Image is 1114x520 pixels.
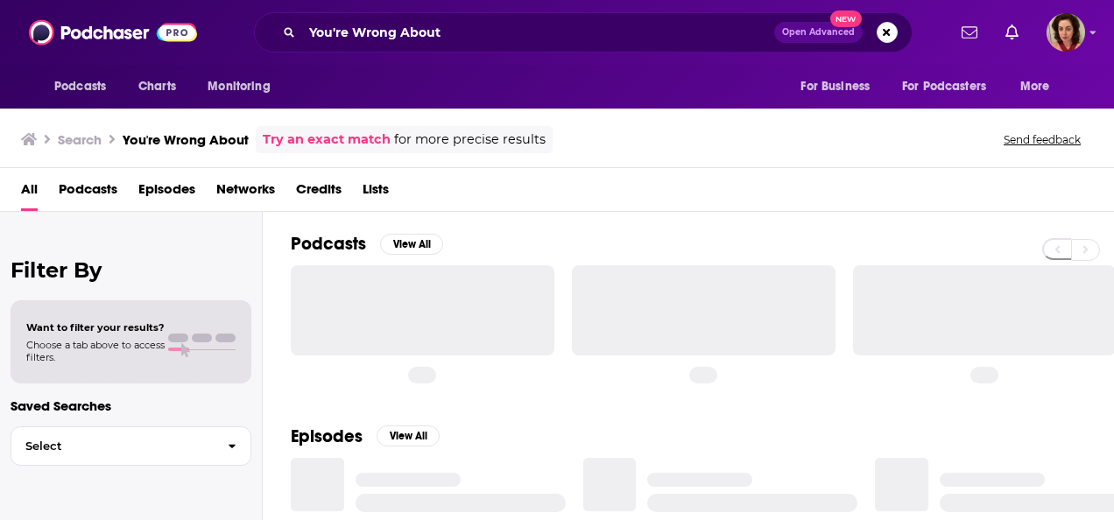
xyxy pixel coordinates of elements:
[59,175,117,211] a: Podcasts
[891,70,1012,103] button: open menu
[998,18,1026,47] a: Show notifications dropdown
[291,233,443,255] a: PodcastsView All
[263,130,391,150] a: Try an exact match
[138,74,176,99] span: Charts
[195,70,293,103] button: open menu
[127,70,187,103] a: Charts
[216,175,275,211] a: Networks
[11,426,251,466] button: Select
[830,11,862,27] span: New
[1047,13,1085,52] span: Logged in as hdrucker
[291,425,363,447] h2: Episodes
[291,233,366,255] h2: Podcasts
[788,70,892,103] button: open menu
[302,18,774,46] input: Search podcasts, credits, & more...
[363,175,389,211] a: Lists
[26,321,165,334] span: Want to filter your results?
[955,18,984,47] a: Show notifications dropdown
[394,130,546,150] span: for more precise results
[774,22,863,43] button: Open AdvancedNew
[1020,74,1050,99] span: More
[138,175,195,211] a: Episodes
[782,28,855,37] span: Open Advanced
[380,234,443,255] button: View All
[29,16,197,49] img: Podchaser - Follow, Share and Rate Podcasts
[291,425,440,447] a: EpisodesView All
[377,425,440,446] button: View All
[1047,13,1085,52] img: User Profile
[800,74,870,99] span: For Business
[1008,70,1072,103] button: open menu
[54,74,106,99] span: Podcasts
[11,397,251,414] p: Saved Searches
[1047,13,1085,52] button: Show profile menu
[296,175,342,211] a: Credits
[11,440,214,452] span: Select
[254,12,913,53] div: Search podcasts, credits, & more...
[208,74,270,99] span: Monitoring
[902,74,986,99] span: For Podcasters
[42,70,129,103] button: open menu
[123,131,249,148] h3: You're Wrong About
[11,257,251,283] h2: Filter By
[21,175,38,211] a: All
[998,132,1086,147] button: Send feedback
[58,131,102,148] h3: Search
[26,339,165,363] span: Choose a tab above to access filters.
